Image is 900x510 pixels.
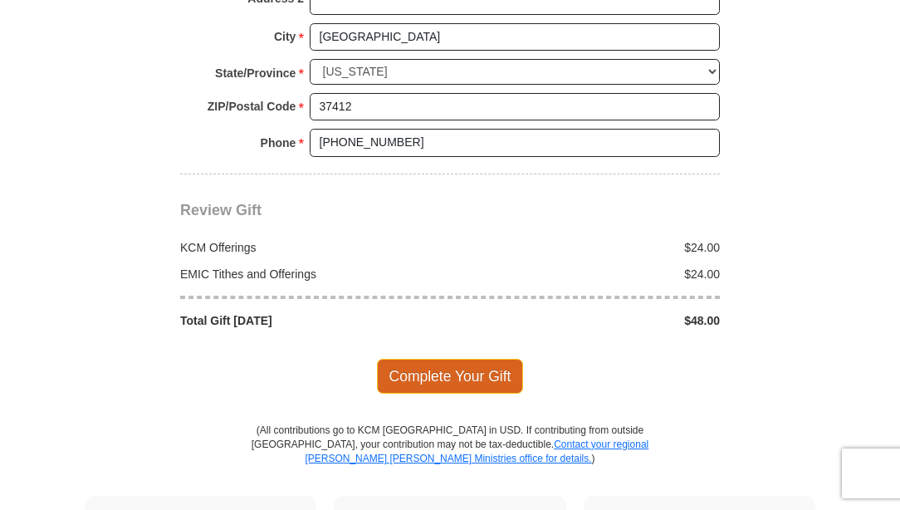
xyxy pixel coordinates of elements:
[450,239,729,256] div: $24.00
[377,359,524,394] span: Complete Your Gift
[450,266,729,282] div: $24.00
[450,312,729,329] div: $48.00
[251,424,649,496] p: (All contributions go to KCM [GEOGRAPHIC_DATA] in USD. If contributing from outside [GEOGRAPHIC_D...
[180,202,262,218] span: Review Gift
[215,61,296,85] strong: State/Province
[208,95,296,118] strong: ZIP/Postal Code
[261,131,296,154] strong: Phone
[172,312,451,329] div: Total Gift [DATE]
[274,25,296,48] strong: City
[172,239,451,256] div: KCM Offerings
[172,266,451,282] div: EMIC Tithes and Offerings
